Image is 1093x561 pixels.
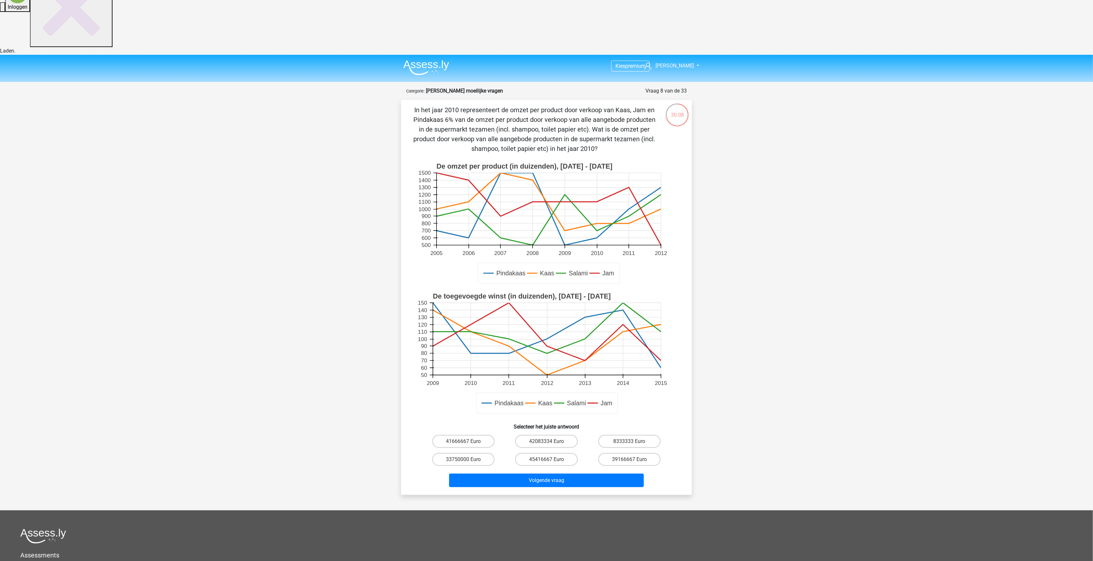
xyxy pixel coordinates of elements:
text: 80 [421,350,427,357]
a: [PERSON_NAME] [642,62,695,70]
img: Assessly logo [20,528,66,544]
label: 41666667 Euro [432,435,495,448]
span: Inloggen [8,4,27,10]
text: 2010 [591,250,603,256]
text: Salami [567,400,586,407]
text: 600 [422,235,431,241]
text: De toegevoegde winst (in duizenden), [DATE] - [DATE] [433,292,611,300]
text: Kaas [538,400,553,407]
text: 110 [418,329,427,335]
text: Pindakaas [497,270,526,277]
text: 2007 [494,250,507,256]
text: 60 [421,365,427,371]
text: 1100 [418,199,431,205]
text: Pindakaas [495,400,524,407]
span: [PERSON_NAME] [655,63,694,69]
text: 50 [421,372,427,379]
strong: [PERSON_NAME] moeilijke vragen [426,88,503,94]
text: 140 [418,307,427,313]
text: 2009 [559,250,571,256]
text: 800 [422,220,431,227]
h6: Selecteer het juiste antwoord [411,418,682,430]
text: 900 [422,213,431,219]
text: 500 [422,242,431,249]
small: Categorie: [406,89,425,93]
p: In het jaar 2010 representeert de omzet per product door verkoop van Kaas, Jam en Pindakaas 6% va... [411,105,657,153]
text: 2015 [655,380,667,386]
text: 2012 [655,250,667,256]
text: 120 [418,321,427,328]
text: De omzet per product (in duizenden), [DATE] - [DATE] [437,162,613,170]
text: 1200 [418,192,431,198]
text: Kaas [540,270,554,277]
text: 2010 [465,380,477,386]
text: 700 [422,227,431,234]
text: 2011 [623,250,635,256]
text: 70 [421,357,427,364]
label: 33750000 Euro [432,453,495,466]
text: Jam [601,400,613,407]
text: 2012 [541,380,553,386]
text: 2011 [503,380,515,386]
label: 42083334 Euro [515,435,577,448]
div: 30:08 [665,103,689,119]
text: 1000 [418,206,431,212]
label: 45416667 Euro [515,453,577,466]
text: 1500 [418,170,431,176]
span: premium [625,63,645,69]
text: 2006 [463,250,475,256]
text: Salami [569,270,588,277]
text: 100 [418,336,427,342]
label: 8333333 Euro [598,435,661,448]
a: Kiespremium [612,62,649,70]
text: 150 [418,300,427,306]
text: 2005 [430,250,443,256]
div: Vraag 8 van de 33 [645,87,687,95]
h5: Assessments [20,551,1073,559]
text: 2013 [579,380,591,386]
text: 1400 [418,177,431,183]
text: 2014 [617,380,630,386]
img: Assessly [403,60,449,75]
label: 39166667 Euro [598,453,661,466]
text: 2008 [527,250,539,256]
text: Jam [603,270,615,277]
button: Volgende vraag [449,474,644,487]
text: 1300 [418,184,431,191]
text: 2009 [427,380,439,386]
span: Kies [615,63,625,69]
text: 90 [421,343,427,349]
text: 130 [418,314,427,321]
